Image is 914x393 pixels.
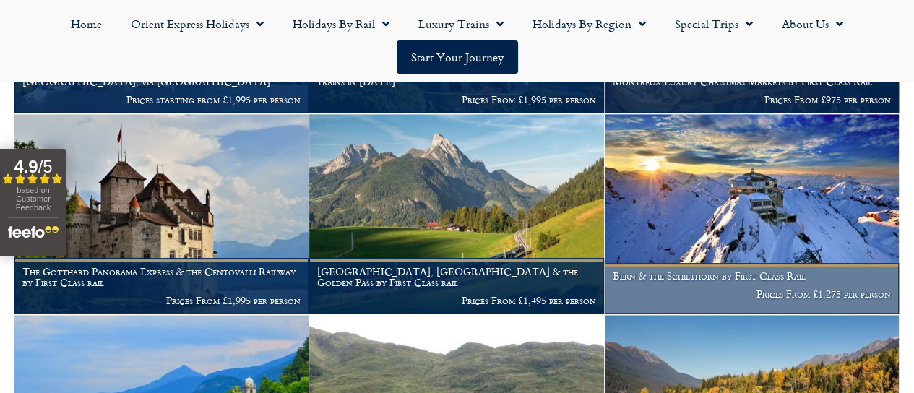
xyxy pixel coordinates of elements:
a: Home [56,7,116,40]
p: Prices From £1,995 per person [317,94,595,105]
h1: [GEOGRAPHIC_DATA], [GEOGRAPHIC_DATA] & the Golden Pass by First Class rail [317,266,595,289]
a: Bern & the Schilthorn by First Class Rail Prices From £1,275 per person [605,114,900,314]
h1: Bern & the Schilthorn by First Class Rail [613,270,891,282]
h1: The Gotthard Panorama Express & the Centovalli Railway by First Class rail [22,266,301,289]
p: Prices From £1,495 per person [317,295,595,306]
a: About Us [767,7,858,40]
h1: Grand Tour of Switzerland by First Class rail on daytime trains in [DATE] [317,64,595,87]
a: The Gotthard Panorama Express & the Centovalli Railway by First Class rail Prices From £1,995 per... [14,114,309,314]
a: Special Trips [660,7,767,40]
a: Luxury Trains [404,7,518,40]
p: Prices From £1,995 per person [22,295,301,306]
img: Chateau de Chillon Montreux [14,114,309,314]
a: Start your Journey [397,40,518,74]
h1: Duo of Italian Lakes by First Class rail – [GEOGRAPHIC_DATA], via [GEOGRAPHIC_DATA] [22,64,301,87]
a: Holidays by Rail [278,7,404,40]
h1: Montreux Luxury Christmas Markets by First Class Rail [613,76,891,87]
p: Prices From £975 per person [613,94,891,105]
p: Prices From £1,275 per person [613,288,891,300]
a: [GEOGRAPHIC_DATA], [GEOGRAPHIC_DATA] & the Golden Pass by First Class rail Prices From £1,495 per... [309,114,604,314]
a: Orient Express Holidays [116,7,278,40]
nav: Menu [7,7,907,74]
p: Prices starting from £1,995 per person [22,94,301,105]
a: Holidays by Region [518,7,660,40]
